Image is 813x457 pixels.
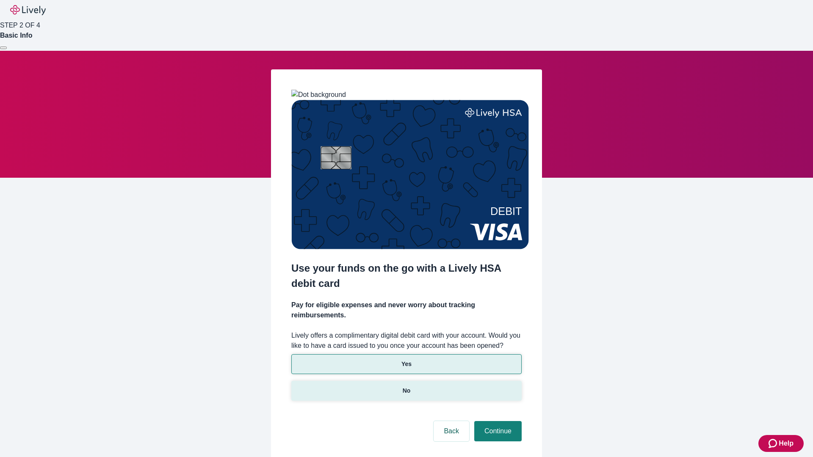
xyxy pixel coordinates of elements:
[291,100,529,249] img: Debit card
[403,386,411,395] p: No
[474,421,522,441] button: Continue
[291,354,522,374] button: Yes
[401,360,412,369] p: Yes
[779,438,794,449] span: Help
[769,438,779,449] svg: Zendesk support icon
[291,300,522,320] h4: Pay for eligible expenses and never worry about tracking reimbursements.
[10,5,46,15] img: Lively
[291,381,522,401] button: No
[291,261,522,291] h2: Use your funds on the go with a Lively HSA debit card
[291,330,522,351] label: Lively offers a complimentary digital debit card with your account. Would you like to have a card...
[291,90,346,100] img: Dot background
[758,435,804,452] button: Zendesk support iconHelp
[434,421,469,441] button: Back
